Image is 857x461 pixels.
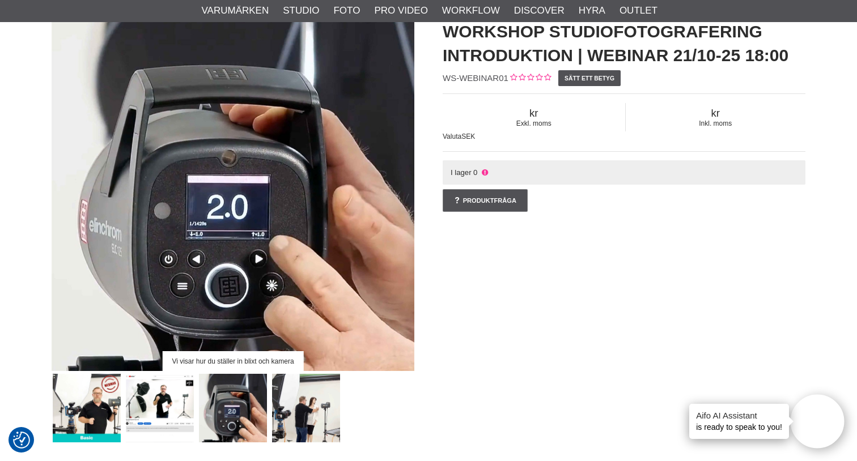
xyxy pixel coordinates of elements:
span: SEK [461,133,475,140]
img: Häng med på live webinar - lär dig studiofotografering [126,374,194,442]
i: Ej i lager [480,168,489,177]
img: Kurs studiofotografering - Live webinar [53,374,121,442]
h1: Workshop Studiofotografering Introduktion | Webinar 21/10-25 18:00 [443,20,805,67]
a: Vi visar hur du ställer in blixt och kamera [52,8,414,371]
img: Vi visar hur du ställer in blixt och kamera [199,374,268,442]
button: Samtyckesinställningar [13,430,30,450]
a: Discover [514,3,565,18]
a: Pro Video [374,3,427,18]
h4: Aifo AI Assistant [696,409,782,421]
div: Vi visar hur du ställer in blixt och kamera [163,351,304,371]
div: Kundbetyg: 0 [508,72,551,84]
span: Valuta [443,133,461,140]
a: Foto [333,3,360,18]
div: is ready to speak to you! [689,404,789,439]
a: Outlet [620,3,657,18]
span: 0 [473,168,477,177]
img: Kurs studiofotografering - Live webinar [52,8,414,371]
a: Studio [283,3,319,18]
span: Exkl. moms [443,119,625,127]
a: Hyra [579,3,605,18]
a: Varumärken [202,3,269,18]
a: Workflow [442,3,500,18]
a: Produktfråga [443,189,528,212]
span: I lager [451,168,472,177]
img: Vi visar några snygga ljussättningar [272,374,341,442]
img: Revisit consent button [13,432,30,449]
a: Sätt ett betyg [558,70,621,86]
span: WS-WEBINAR01 [443,73,508,83]
span: Inkl. moms [626,119,806,127]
